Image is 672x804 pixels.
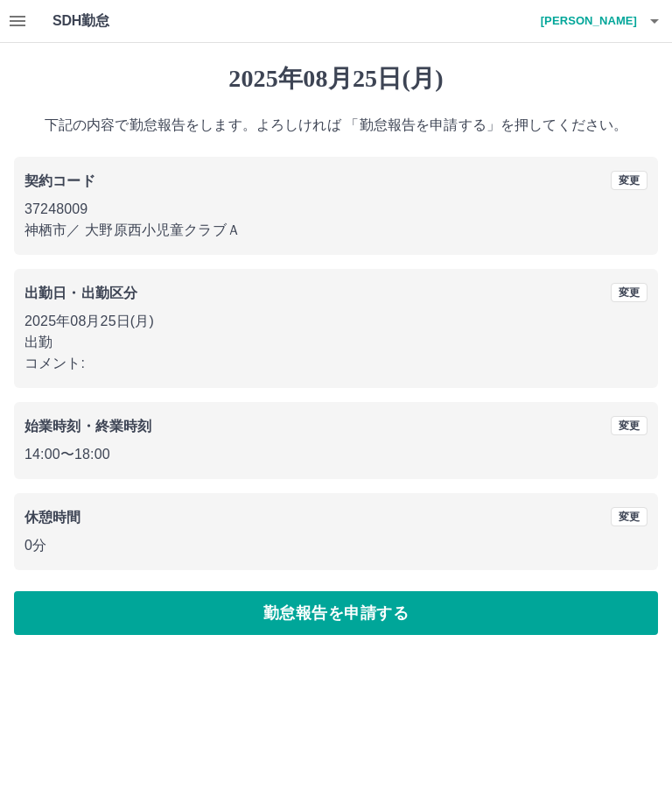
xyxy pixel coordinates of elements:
b: 契約コード [24,173,95,188]
p: 14:00 〜 18:00 [24,444,647,465]
b: 休憩時間 [24,510,81,525]
b: 出勤日・出勤区分 [24,286,137,300]
p: 下記の内容で勤怠報告をします。よろしければ 「勤怠報告を申請する」を押してください。 [14,115,658,136]
p: 37248009 [24,199,647,220]
button: 勤怠報告を申請する [14,591,658,635]
button: 変更 [611,507,647,526]
button: 変更 [611,416,647,435]
p: 神栖市 ／ 大野原西小児童クラブＡ [24,220,647,241]
button: 変更 [611,171,647,190]
p: 2025年08月25日(月) [24,311,647,332]
b: 始業時刻・終業時刻 [24,419,151,434]
p: コメント: [24,353,647,374]
p: 出勤 [24,332,647,353]
h1: 2025年08月25日(月) [14,64,658,94]
button: 変更 [611,283,647,302]
p: 0分 [24,535,647,556]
